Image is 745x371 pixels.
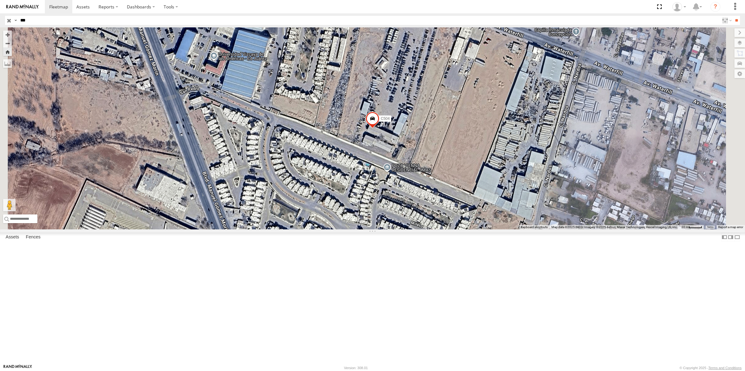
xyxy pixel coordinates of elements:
a: Terms and Conditions [709,366,742,370]
div: Version: 308.01 [344,366,368,370]
button: Map Scale: 20 m per 39 pixels [680,225,704,229]
label: Search Filter Options [719,16,733,25]
label: Dock Summary Table to the Left [721,232,728,242]
label: Measure [3,59,12,68]
span: Map data ©2025 INEGI Imagery ©2025 Airbus, Maxar Technologies, Vexcel Imaging US, Inc. [551,225,678,229]
span: C504 [381,116,390,121]
img: rand-logo.svg [6,5,39,9]
button: Drag Pegman onto the map to open Street View [3,199,16,211]
button: Zoom Home [3,48,12,56]
button: Keyboard shortcuts [521,225,548,229]
i: ? [710,2,720,12]
div: © Copyright 2025 - [680,366,742,370]
a: Terms (opens in new tab) [707,226,714,228]
a: Visit our Website [3,365,32,371]
label: Fences [23,233,44,242]
label: Map Settings [734,69,745,78]
a: Report a map error [718,225,743,229]
button: Zoom in [3,31,12,39]
label: Dock Summary Table to the Right [728,232,734,242]
label: Search Query [13,16,18,25]
label: Hide Summary Table [734,232,740,242]
button: Zoom out [3,39,12,48]
span: 20 m [681,225,689,229]
div: Roberto Garcia [670,2,688,12]
label: Assets [2,233,22,242]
